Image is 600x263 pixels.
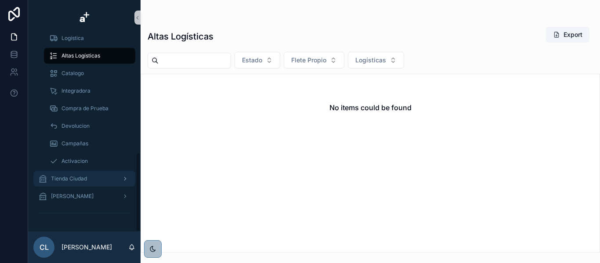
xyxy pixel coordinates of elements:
[148,30,213,43] h1: Altas Logísticas
[355,56,386,65] span: Logísticas
[61,122,90,130] span: Devolucion
[329,102,412,113] h2: No items could be found
[44,136,135,151] a: Campañas
[51,175,87,182] span: Tienda Ciudad
[61,35,84,42] span: Logística
[28,35,141,231] div: scrollable content
[348,52,404,68] button: Select Button
[546,27,589,43] button: Export
[61,158,88,165] span: Activacion
[40,242,49,252] span: CL
[61,87,90,94] span: Integradora
[61,70,84,77] span: Catalogo
[44,48,135,64] a: Altas Logísticas
[44,30,135,46] a: Logística
[61,140,88,147] span: Campañas
[61,52,100,59] span: Altas Logísticas
[44,153,135,169] a: Activacion
[291,56,326,65] span: Flete Propio
[77,11,91,25] img: App logo
[284,52,344,68] button: Select Button
[242,56,262,65] span: Estado
[44,83,135,99] a: Integradora
[61,243,112,252] p: [PERSON_NAME]
[61,105,108,112] span: Compra de Prueba
[44,118,135,134] a: Devolucion
[44,65,135,81] a: Catalogo
[51,193,94,200] span: [PERSON_NAME]
[33,188,135,204] a: [PERSON_NAME]
[44,101,135,116] a: Compra de Prueba
[235,52,280,68] button: Select Button
[33,171,135,187] a: Tienda Ciudad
